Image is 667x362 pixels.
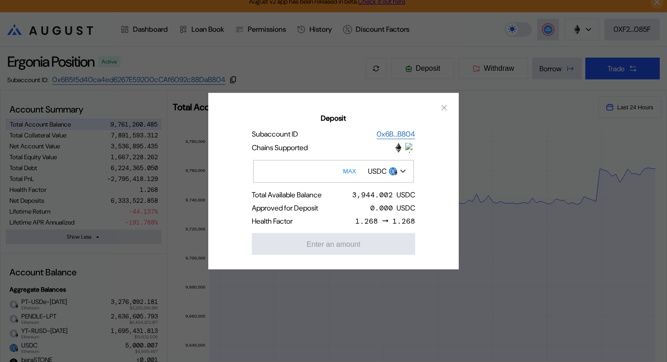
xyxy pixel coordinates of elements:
button: Enter an amount [252,233,415,254]
button: close modal [437,100,451,115]
img: svg+xml,%3c [393,170,398,175]
div: Total Available Balance [252,190,322,199]
div: USDC [397,203,415,212]
a: 0x6B...B804 [377,129,415,139]
div: 3,944.002 [352,190,393,199]
div: USDC [397,190,415,199]
span: 1.268 [392,216,415,225]
div: USDC [368,166,387,176]
span: 1.268 [355,216,378,225]
img: chain logo [393,142,403,152]
div: Approved for Deposit [252,203,318,212]
div: Enter an amount [307,240,360,248]
div: Health Factor [252,216,293,225]
img: usdc.png [389,167,397,175]
div: 0.000 [370,203,393,212]
div: Chains Supported [252,143,308,152]
div: Subaccount ID [252,129,298,139]
h2: Deposit [223,113,444,123]
code: 0x6B...B804 [377,129,415,138]
img: open token selector [400,169,406,173]
button: MAX [340,161,359,181]
img: chain logo [405,142,415,152]
div: Open menu for selecting token for payment [363,163,410,179]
